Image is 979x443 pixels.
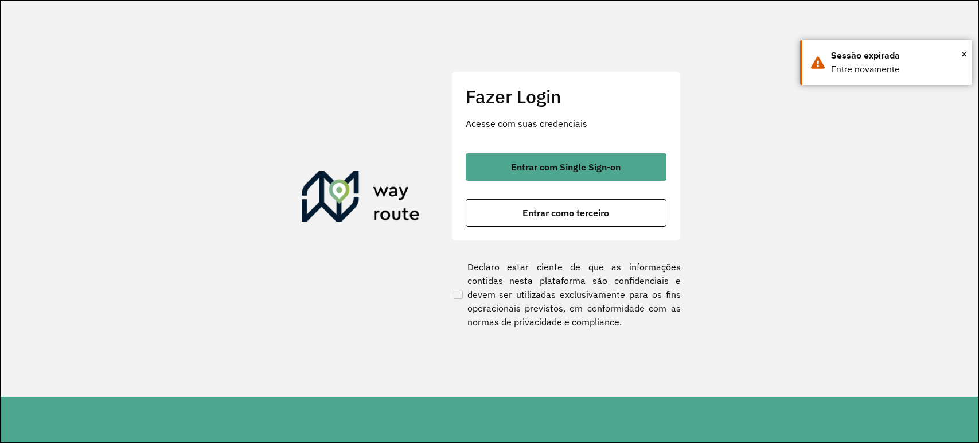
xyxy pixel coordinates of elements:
span: × [961,45,967,63]
span: Entrar como terceiro [522,208,609,217]
button: button [466,153,666,181]
img: Roteirizador AmbevTech [302,171,420,226]
label: Declaro estar ciente de que as informações contidas nesta plataforma são confidenciais e devem se... [451,260,681,329]
div: Entre novamente [831,63,964,76]
button: Close [961,45,967,63]
span: Entrar com Single Sign-on [511,162,621,172]
button: button [466,199,666,227]
div: Sessão expirada [831,49,964,63]
h2: Fazer Login [466,86,666,107]
p: Acesse com suas credenciais [466,116,666,130]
